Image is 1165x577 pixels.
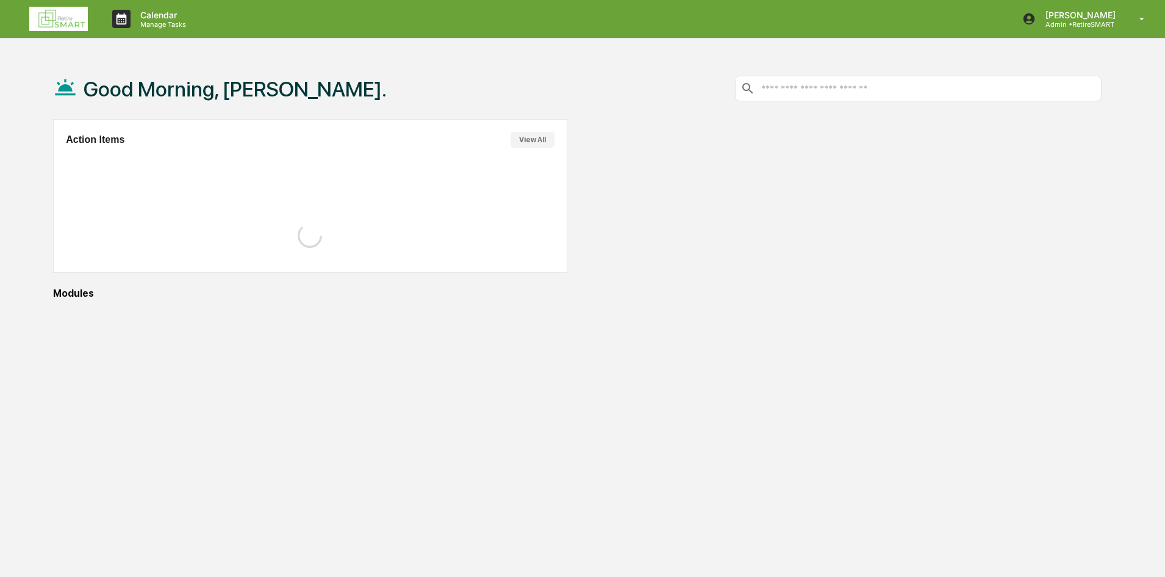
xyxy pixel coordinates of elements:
div: Modules [53,288,1102,299]
button: View All [511,132,554,148]
img: logo [29,7,88,31]
h1: Good Morning, [PERSON_NAME]. [84,77,387,101]
p: Admin • RetireSMART [1036,20,1122,29]
h2: Action Items [66,134,124,145]
p: Calendar [131,10,192,20]
p: [PERSON_NAME] [1036,10,1122,20]
p: Manage Tasks [131,20,192,29]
